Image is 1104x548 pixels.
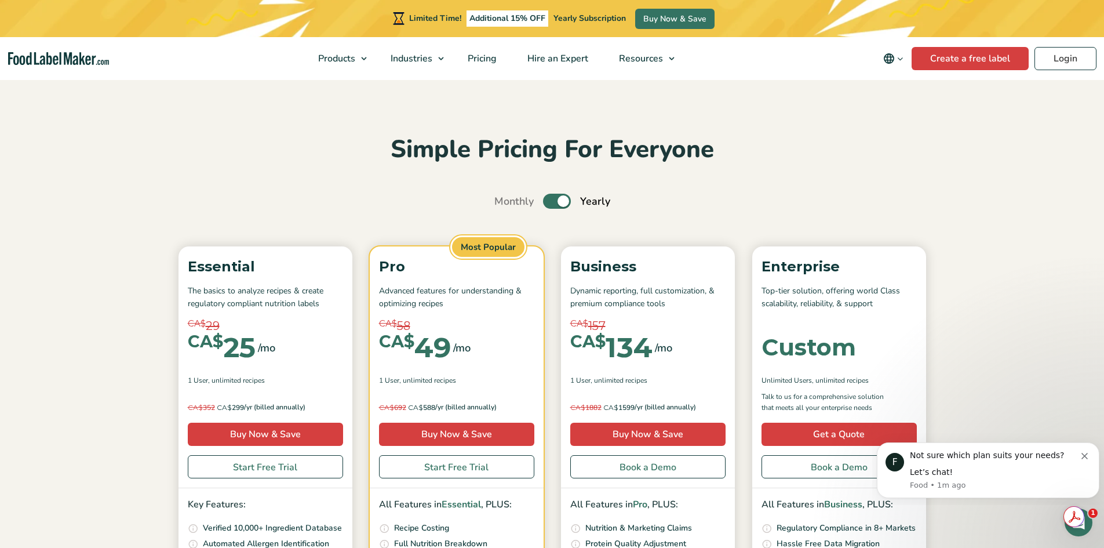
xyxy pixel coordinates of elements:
[8,52,109,66] a: Food Label Maker homepage
[585,522,692,535] p: Nutrition & Marketing Claims
[387,52,433,65] span: Industries
[543,194,571,209] label: Toggle
[206,317,220,335] span: 29
[376,37,450,80] a: Industries
[188,403,215,412] del: 352
[570,455,726,478] a: Book a Demo
[1034,47,1096,70] a: Login
[872,432,1104,505] iframe: Intercom notifications message
[379,402,435,413] span: 588
[633,498,647,511] span: Pro
[188,455,343,478] a: Start Free Trial
[761,375,812,386] span: Unlimited Users
[761,256,917,278] p: Enterprise
[570,403,602,412] del: 1882
[379,498,534,513] p: All Features in , PLUS:
[812,375,869,386] span: , Unlimited Recipes
[570,498,726,513] p: All Features in , PLUS:
[188,333,256,361] div: 25
[379,403,394,412] span: CA$
[453,37,509,80] a: Pricing
[570,333,653,361] div: 134
[188,498,343,513] p: Key Features:
[379,317,397,331] span: CA$
[761,285,917,311] p: Top-tier solution, offering world Class scalability, reliability, & support
[655,340,672,356] span: /mo
[188,403,203,412] span: CA$
[188,317,206,331] span: CA$
[399,375,456,386] span: , Unlimited Recipes
[188,256,343,278] p: Essential
[408,403,423,412] span: CA$
[591,375,647,386] span: , Unlimited Recipes
[570,403,585,412] span: CA$
[494,194,534,209] span: Monthly
[315,52,356,65] span: Products
[761,455,917,478] a: Book a Demo
[467,10,548,27] span: Additional 15% OFF
[379,375,399,386] span: 1 User
[512,37,601,80] a: Hire an Expert
[912,47,1029,70] a: Create a free label
[188,423,343,446] a: Buy Now & Save
[188,402,244,413] span: 299
[761,498,917,513] p: All Features in , PLUS:
[435,402,497,413] span: /yr (billed annually)
[635,402,696,413] span: /yr (billed annually)
[217,403,232,412] span: CA$
[379,333,414,350] span: CA$
[379,285,534,311] p: Advanced features for understanding & optimizing recipes
[635,9,715,29] a: Buy Now & Save
[570,285,726,311] p: Dynamic reporting, full customization, & premium compliance tools
[188,333,223,350] span: CA$
[570,402,635,413] span: 1599
[603,403,618,412] span: CA$
[761,391,895,413] p: Talk to us for a comprehensive solution that meets all your enterprise needs
[208,375,265,386] span: , Unlimited Recipes
[570,423,726,446] a: Buy Now & Save
[379,423,534,446] a: Buy Now & Save
[615,52,664,65] span: Resources
[188,285,343,311] p: The basics to analyze recipes & create regulatory compliant nutrition labels
[303,37,373,80] a: Products
[397,317,410,335] span: 58
[379,455,534,478] a: Start Free Trial
[570,256,726,278] p: Business
[777,522,916,535] p: Regulatory Compliance in 8+ Markets
[761,336,856,359] div: Custom
[464,52,498,65] span: Pricing
[450,235,526,259] span: Most Popular
[875,47,912,70] button: Change language
[409,13,461,24] span: Limited Time!
[824,498,862,511] span: Business
[570,317,588,331] span: CA$
[761,423,917,446] a: Get a Quote
[604,37,680,80] a: Resources
[244,402,305,413] span: /yr (billed annually)
[379,256,534,278] p: Pro
[570,333,606,350] span: CA$
[203,522,342,535] p: Verified 10,000+ Ingredient Database
[379,403,406,412] del: 692
[394,522,449,535] p: Recipe Costing
[580,194,610,209] span: Yearly
[570,375,591,386] span: 1 User
[188,375,208,386] span: 1 User
[258,340,275,356] span: /mo
[588,317,606,335] span: 157
[173,134,932,166] h2: Simple Pricing For Everyone
[524,52,589,65] span: Hire an Expert
[442,498,481,511] span: Essential
[553,13,626,24] span: Yearly Subscription
[453,340,471,356] span: /mo
[379,333,451,361] div: 49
